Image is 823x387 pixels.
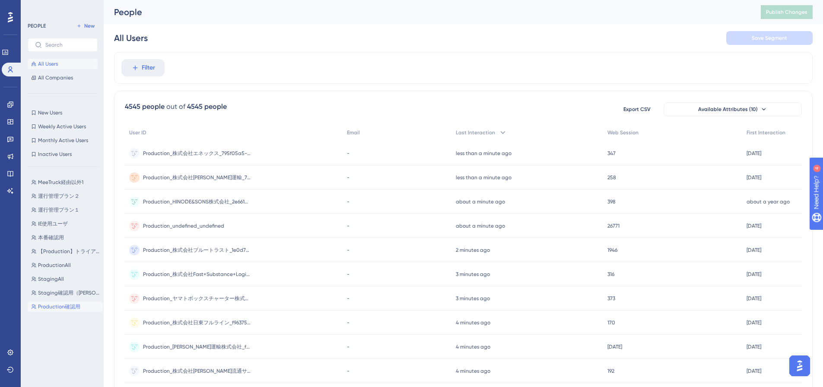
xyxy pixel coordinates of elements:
span: Inactive Users [38,151,72,158]
span: All Companies [38,74,73,81]
span: 170 [607,319,615,326]
span: - [347,198,350,205]
input: Search [45,42,90,48]
span: Production確認用 [38,303,80,310]
button: Filter [121,59,165,76]
button: Available Attributes (10) [664,102,802,116]
div: out of [166,102,185,112]
span: Available Attributes (10) [698,106,758,113]
span: Web Session [607,129,639,136]
span: - [347,150,350,157]
button: MeeTruck経由以外1 [28,177,103,187]
time: [DATE] [747,223,761,229]
time: [DATE] [747,320,761,326]
span: 258 [607,174,616,181]
button: ProductionAll [28,260,103,270]
span: 398 [607,198,616,205]
span: New [84,22,95,29]
time: 2 minutes ago [456,247,490,253]
span: Production_株式会社[PERSON_NAME]運輸_7b56fa90-21ec-4507-812b-70fb9fc72691 [143,174,251,181]
span: StagingAll [38,276,64,282]
div: People [114,6,739,18]
span: Weekly Active Users [38,123,86,130]
time: about a year ago [747,199,790,205]
span: Last Interaction [456,129,495,136]
span: Monthly Active Users [38,137,88,144]
span: 192 [607,368,614,374]
button: Export CSV [615,102,658,116]
button: Production確認用 [28,301,103,312]
button: Inactive Users [28,149,98,159]
span: - [347,271,350,278]
time: 4 minutes ago [456,368,490,374]
div: 4545 people [187,102,227,112]
button: IE使用ユーザ [28,219,103,229]
span: First Interaction [747,129,785,136]
span: [DATE] [607,343,622,350]
button: New Users [28,108,98,118]
span: - [347,174,350,181]
span: 1946 [607,247,617,254]
button: Monthly Active Users [28,135,98,146]
time: 3 minutes ago [456,271,490,277]
div: 4545 people [125,102,165,112]
time: [DATE] [747,174,761,181]
span: MeeTruck経由以外1 [38,179,83,186]
span: Production_株式会社エネックス_795f05a5-4581-4cae-9218-2c72d89cd6ed [143,150,251,157]
span: Production_株式会社日東フルライン_f9637561-1d75-4f2d-8f59-51be8526658e [143,319,251,326]
span: User ID [129,129,146,136]
time: about a minute ago [456,199,505,205]
span: Production_株式会社ブルートラスト_1e0d7ae2-6dc0-4b4c-89a4-395273681052 [143,247,251,254]
span: - [347,319,350,326]
button: 運行管理プラン２ [28,191,103,201]
span: All Users [38,60,58,67]
span: Save Segment [752,35,787,41]
span: Staging確認用（[PERSON_NAME]テスト環境） [38,289,99,296]
span: Publish Changes [766,9,807,16]
span: Production_ヤマトボックスチャーター株式会社_4d1bc077-1958-4ef7-a6d8-477d895fe34a [143,295,251,302]
span: IE使用ユーザ [38,220,68,227]
div: All Users [114,32,148,44]
span: Production_[PERSON_NAME]運輸株式会社_f5dd15fa-7a0f-498a-8615-b426fa686d8b [143,343,251,350]
time: less than a minute ago [456,150,512,156]
button: Staging確認用（[PERSON_NAME]テスト環境） [28,288,103,298]
button: 【Production】トライアル企業 [28,246,103,257]
iframe: UserGuiding AI Assistant Launcher [787,353,813,379]
button: Save Segment [726,31,813,45]
span: 373 [607,295,615,302]
button: StagingAll [28,274,103,284]
span: 347 [607,150,616,157]
span: 運行管理プラン１ [38,206,79,213]
button: All Users [28,59,98,69]
span: - [347,343,350,350]
span: Production_株式会社Fast+Substance+Logistics_f7e658e3-7076-4102-ac94-71271212ece0 [143,271,251,278]
time: about a minute ago [456,223,505,229]
time: 4 minutes ago [456,344,490,350]
time: [DATE] [747,247,761,253]
time: [DATE] [747,271,761,277]
span: Production_undefined_undefined [143,222,224,229]
span: Production_HINODE&SONS株式会社_2e6610e4-89ea-4a2b-b755-5d00eecbdfb9 [143,198,251,205]
span: 316 [607,271,614,278]
time: [DATE] [747,344,761,350]
span: - [347,295,350,302]
span: 本番確認用 [38,234,64,241]
span: Export CSV [623,106,651,113]
time: [DATE] [747,150,761,156]
div: 4 [60,4,63,11]
button: Publish Changes [761,5,813,19]
time: [DATE] [747,295,761,301]
span: 運行管理プラン２ [38,193,79,200]
button: All Companies [28,73,98,83]
button: New [73,21,98,31]
button: 運行管理プラン１ [28,205,103,215]
span: - [347,368,350,374]
time: less than a minute ago [456,174,512,181]
time: 4 minutes ago [456,320,490,326]
span: 【Production】トライアル企業 [38,248,99,255]
button: Weekly Active Users [28,121,98,132]
span: ProductionAll [38,262,71,269]
span: Email [347,129,360,136]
